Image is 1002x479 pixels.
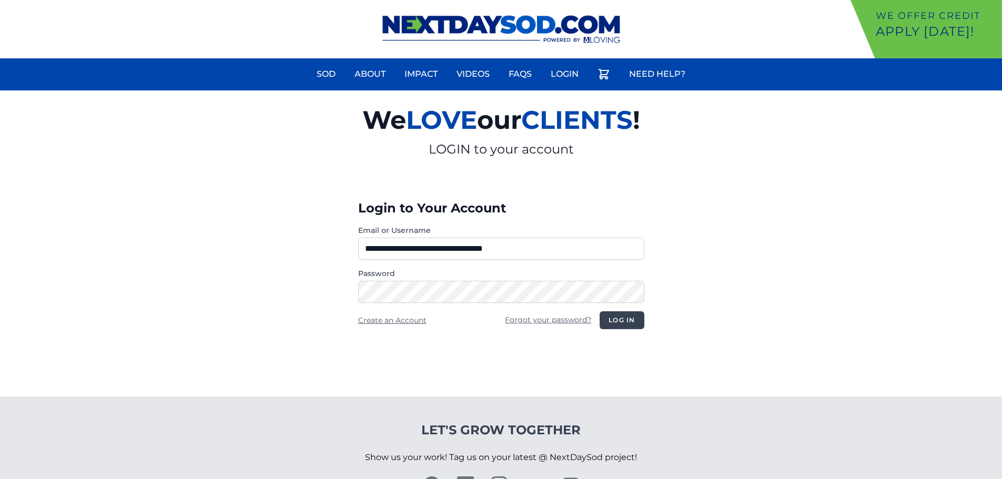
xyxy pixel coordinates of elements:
[521,105,633,135] span: CLIENTS
[358,268,644,279] label: Password
[876,8,998,23] p: We offer Credit
[358,200,644,217] h3: Login to Your Account
[450,62,496,87] a: Videos
[623,62,692,87] a: Need Help?
[348,62,392,87] a: About
[240,99,762,141] h2: We our !
[240,141,762,158] p: LOGIN to your account
[544,62,585,87] a: Login
[398,62,444,87] a: Impact
[358,315,427,325] a: Create an Account
[406,105,477,135] span: LOVE
[876,23,998,40] p: Apply [DATE]!
[600,311,644,329] button: Log in
[365,439,637,476] p: Show us your work! Tag us on your latest @ NextDaySod project!
[358,225,644,236] label: Email or Username
[502,62,538,87] a: FAQs
[365,422,637,439] h4: Let's Grow Together
[310,62,342,87] a: Sod
[505,315,591,324] a: Forgot your password?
